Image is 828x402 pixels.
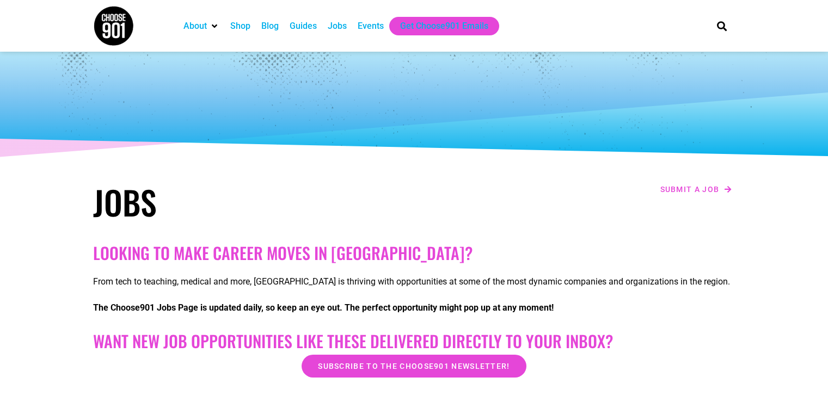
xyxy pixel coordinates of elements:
span: Submit a job [660,185,720,193]
h1: Jobs [93,182,409,221]
a: Jobs [328,20,347,33]
h2: Want New Job Opportunities like these Delivered Directly to your Inbox? [93,331,735,351]
a: About [183,20,207,33]
a: Subscribe to the Choose901 newsletter! [302,355,526,378]
a: Events [358,20,384,33]
h2: Looking to make career moves in [GEOGRAPHIC_DATA]? [93,243,735,263]
a: Get Choose901 Emails [400,20,488,33]
strong: The Choose901 Jobs Page is updated daily, so keep an eye out. The perfect opportunity might pop u... [93,302,554,313]
a: Guides [290,20,317,33]
div: Search [713,17,731,35]
nav: Main nav [178,17,698,35]
a: Shop [230,20,250,33]
p: From tech to teaching, medical and more, [GEOGRAPHIC_DATA] is thriving with opportunities at some... [93,275,735,288]
a: Blog [261,20,279,33]
a: Submit a job [657,182,735,196]
span: Subscribe to the Choose901 newsletter! [318,362,510,370]
div: About [178,17,225,35]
